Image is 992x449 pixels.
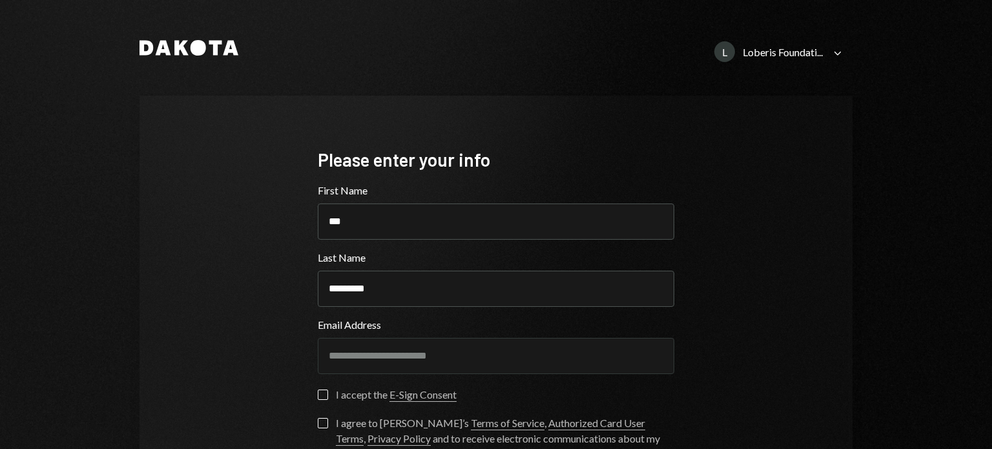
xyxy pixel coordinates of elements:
[318,183,674,198] label: First Name
[318,390,328,400] button: I accept the E-Sign Consent
[714,41,735,62] div: L
[318,147,674,172] div: Please enter your info
[743,46,823,58] div: Loberis Foundati...
[471,417,544,430] a: Terms of Service
[367,432,431,446] a: Privacy Policy
[336,417,645,446] a: Authorized Card User Terms
[318,418,328,428] button: I agree to [PERSON_NAME]’s Terms of Service, Authorized Card User Terms, Privacy Policy and to re...
[318,250,674,266] label: Last Name
[336,387,457,402] div: I accept the
[389,388,457,402] a: E-Sign Consent
[318,317,674,333] label: Email Address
